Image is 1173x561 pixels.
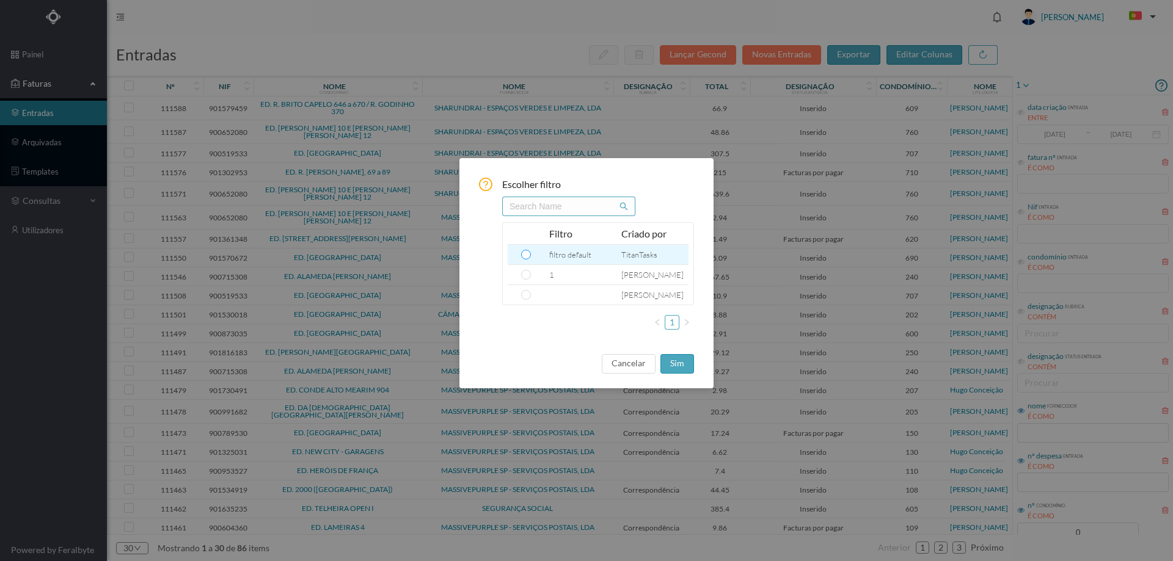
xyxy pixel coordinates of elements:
[479,178,492,191] i: icon: question-circle
[654,319,661,326] i: icon: left
[616,285,689,305] td: [PERSON_NAME]
[544,245,616,265] td: filtro default
[549,228,572,239] span: Filtro
[619,202,628,211] i: icon: search
[665,315,679,330] li: 1
[502,197,635,216] input: Search name
[650,315,665,330] li: Previous Page
[666,316,678,329] a: 1
[616,265,689,285] td: [PERSON_NAME]
[621,228,667,239] span: Criado por
[616,245,689,265] td: TitanTasks
[502,178,694,191] span: Escolher filtro
[679,315,694,330] li: Next Page
[602,354,656,374] button: cancelar
[544,265,616,285] td: 1
[683,319,690,326] i: icon: right
[660,354,694,374] button: sim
